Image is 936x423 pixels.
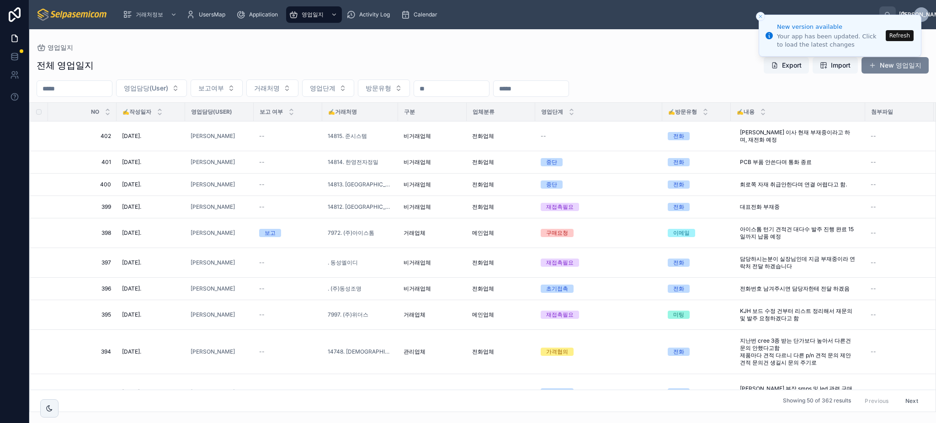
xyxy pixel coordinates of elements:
a: Application [234,6,284,23]
a: [PERSON_NAME] [191,203,235,211]
span: 7972. (주)아이스톰 [328,229,374,237]
span: 영업일지 [302,11,324,18]
a: -- [871,285,928,292]
a: -- [259,389,317,396]
a: 14325. 통일방폭전기(주) [328,389,388,396]
span: 전화업체 [472,203,494,211]
a: [PERSON_NAME] [191,159,248,166]
a: 401 [59,159,111,166]
a: [PERSON_NAME] [191,159,235,166]
span: -- [259,159,265,166]
a: 재접촉필요 [541,203,657,211]
span: [DATE]. [122,203,141,211]
a: 14748. [DEMOGRAPHIC_DATA] [328,348,393,355]
span: -- [259,181,265,188]
a: [PERSON_NAME] [191,348,235,355]
a: 7972. (주)아이스톰 [328,229,393,237]
a: [DATE]. [122,132,180,140]
a: 전화업체 [472,203,530,211]
a: 방문업체 [472,389,530,396]
a: 전화업체 [472,348,530,355]
a: [PERSON_NAME] [191,389,235,396]
span: 영업담당(User) [191,108,232,116]
span: [PERSON_NAME] 이사 현재 부재중이라고 하며, 재전화 예정 [740,129,856,143]
div: 재접촉필요 [546,311,574,319]
button: Close toast [756,12,765,21]
a: -- [541,132,657,140]
a: -- [259,348,317,355]
span: [DATE]. [122,348,141,355]
span: 비거래업체 [404,259,431,266]
span: [PERSON_NAME] [191,229,235,237]
div: Your app has been updated. Click to load the latest changes [777,32,883,49]
span: [PERSON_NAME] [191,181,235,188]
button: New 영업일지 [862,57,929,74]
a: 미팅 [668,311,725,319]
span: 7997. (주)위더스 [328,311,368,318]
a: 14813. [GEOGRAPHIC_DATA](주) [328,181,393,188]
span: -- [871,348,876,355]
span: -- [259,389,265,396]
button: Refresh [886,30,914,41]
span: 전화업체 [472,285,494,292]
span: 대표전화 부재중 [740,203,780,211]
span: Activity Log [359,11,390,18]
a: 398 [59,229,111,237]
a: 재접촉필요 [541,259,657,267]
span: ✍️내용 [737,108,755,116]
div: 전화 [673,180,684,189]
a: -- [259,181,317,188]
a: [PERSON_NAME] [191,203,248,211]
span: 비거래업체 [404,159,431,166]
a: 전화업체 [472,285,530,292]
a: [DATE]. [122,348,180,355]
a: [PERSON_NAME] [191,181,248,188]
a: 비거래업체 [404,203,461,211]
span: 비거래업체 [404,203,431,211]
div: 초기접촉 [546,285,568,293]
span: ✍️작성일자 [122,108,151,116]
span: 메인업체 [472,229,494,237]
a: 14815. 준시스템 [328,132,367,140]
a: 전화 [668,132,725,140]
a: 402 [59,132,111,140]
div: 초기접촉 [546,388,568,397]
a: 지난번 cree 3종 받는 단가보다 높아서 다른건 문의 안했다고함 제품마다 견적 다르니 다른 p/n 견적 문의 제안 견적 문의건 생길시 문의 주기로 [736,333,860,370]
a: -- [871,203,928,211]
span: 관리업체 [404,348,425,355]
a: 비거래업체 [404,159,461,166]
span: -- [871,285,876,292]
a: 전화 [668,259,725,267]
a: [DATE]. [122,311,180,318]
div: 전화 [673,132,684,140]
span: 전화업체 [472,132,494,140]
a: 중단 [541,158,657,166]
a: 14325. 통일방폭전기(주) [328,389,393,396]
a: 7997. (주)위더스 [328,311,393,318]
span: 메인업체 [472,311,494,318]
span: Import [831,61,851,70]
span: [DATE]. [122,181,141,188]
a: [PERSON_NAME] 이사 현재 부재중이라고 하며, 재전화 예정 [736,125,860,147]
button: Next [899,394,925,408]
span: [PERSON_NAME] [191,311,235,318]
span: 비거래업체 [404,389,431,396]
span: 비거래업체 [404,285,431,292]
a: . 동성엘이디 [328,259,393,266]
a: PCB 부품 안쓴다며 통화 종료 [736,155,860,169]
span: [PERSON_NAME] 부장 smps 및 led 관련 구매 담당자 전화번호 공유 해줄테니 연락 해보라고 [740,385,856,400]
a: 비거래업체 [404,389,461,396]
span: NO [91,108,99,116]
a: . (주)동성조명 [328,285,362,292]
a: [PERSON_NAME] [191,229,248,237]
a: 중단 [541,180,657,189]
a: 회로쪽 자재 취급안한다며 연결 어렵다고 함. [736,177,860,192]
a: 399 [59,203,111,211]
a: 395 [59,311,111,318]
span: PCB 부품 안쓴다며 통화 종료 [740,159,812,166]
a: [DATE]. [122,181,180,188]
